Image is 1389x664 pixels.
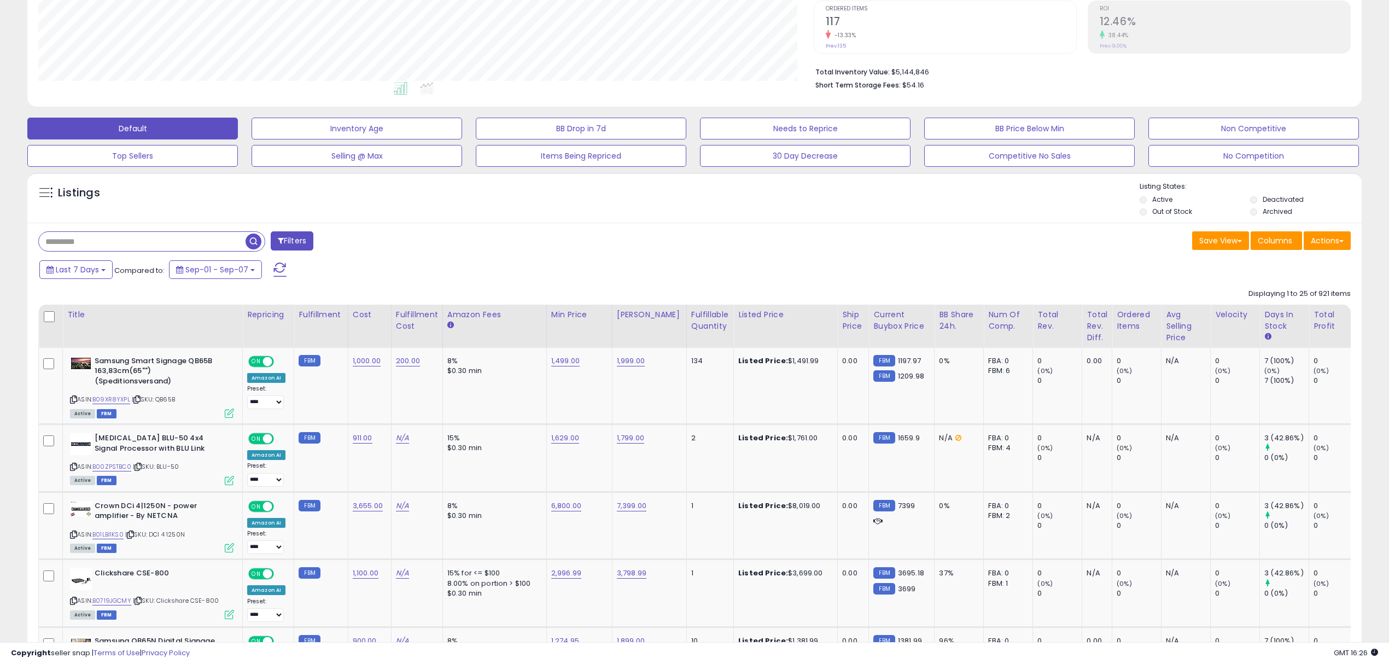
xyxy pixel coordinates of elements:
[299,432,320,444] small: FBM
[738,356,788,366] b: Listed Price:
[939,309,979,332] div: BB Share 24h.
[873,309,930,332] div: Current Buybox Price
[39,260,113,279] button: Last 7 Days
[299,567,320,579] small: FBM
[1166,356,1202,366] div: N/A
[447,511,538,521] div: $0.30 min
[1215,521,1259,531] div: 0
[1152,207,1192,216] label: Out of Stock
[97,544,116,553] span: FBM
[1215,453,1259,463] div: 0
[447,321,454,330] small: Amazon Fees.
[11,648,190,659] div: seller snap | |
[70,356,234,417] div: ASIN:
[142,648,190,658] a: Privacy Policy
[272,357,290,366] span: OFF
[826,6,1076,12] span: Ordered Items
[691,501,725,511] div: 1
[27,118,238,139] button: Default
[738,500,788,511] b: Listed Price:
[691,309,729,332] div: Fulfillable Quantity
[447,356,538,366] div: 8%
[67,309,238,321] div: Title
[988,443,1024,453] div: FBM: 4
[842,501,860,511] div: 0.00
[249,434,263,444] span: ON
[898,568,924,578] span: 3695.18
[939,433,975,443] div: N/A
[447,433,538,443] div: 15%
[1264,332,1271,342] small: Days In Stock.
[1117,376,1161,386] div: 0
[1248,289,1351,299] div: Displaying 1 to 25 of 921 items
[1215,356,1259,366] div: 0
[988,433,1024,443] div: FBA: 0
[447,443,538,453] div: $0.30 min
[898,584,916,594] span: 3699
[447,579,538,589] div: 8.00% on portion > $100
[1117,366,1132,375] small: (0%)
[1314,501,1358,511] div: 0
[70,356,92,371] img: 51AHkYpU71L._SL40_.jpg
[1215,511,1230,520] small: (0%)
[617,433,644,444] a: 1,799.00
[97,610,116,620] span: FBM
[691,568,725,578] div: 1
[1264,376,1309,386] div: 7 (100%)
[353,356,381,366] a: 1,000.00
[988,366,1024,376] div: FBM: 6
[1166,433,1202,443] div: N/A
[92,596,131,605] a: B0719JGCMY
[396,500,409,511] a: N/A
[1264,501,1309,511] div: 3 (42.86%)
[70,501,92,517] img: 41l7QLVdXXL._SL40_.jpg
[815,67,890,77] b: Total Inventory Value:
[247,373,285,383] div: Amazon AI
[873,370,895,382] small: FBM
[1117,521,1161,531] div: 0
[185,264,248,275] span: Sep-01 - Sep-07
[247,385,285,410] div: Preset:
[1100,6,1350,12] span: ROI
[299,355,320,366] small: FBM
[1037,511,1053,520] small: (0%)
[1037,356,1082,366] div: 0
[92,530,124,539] a: B01LBI1KS0
[831,31,856,39] small: -13.33%
[939,501,975,511] div: 0%
[247,462,285,487] div: Preset:
[1314,433,1358,443] div: 0
[1087,433,1104,443] div: N/A
[56,264,99,275] span: Last 7 Days
[988,511,1024,521] div: FBM: 2
[1087,501,1104,511] div: N/A
[738,568,829,578] div: $3,699.00
[1264,453,1309,463] div: 0 (0%)
[247,585,285,595] div: Amazon AI
[272,434,290,444] span: OFF
[1105,31,1129,39] small: 38.44%
[898,500,915,511] span: 7399
[133,462,179,471] span: | SKU: BLU-50
[700,118,911,139] button: Needs to Reprice
[252,118,462,139] button: Inventory Age
[1263,195,1304,204] label: Deactivated
[873,583,895,595] small: FBM
[1258,235,1292,246] span: Columns
[1166,501,1202,511] div: N/A
[1215,433,1259,443] div: 0
[898,356,921,366] span: 1197.97
[249,569,263,579] span: ON
[1314,444,1329,452] small: (0%)
[1263,207,1292,216] label: Archived
[551,356,580,366] a: 1,499.00
[1117,453,1161,463] div: 0
[738,309,833,321] div: Listed Price
[1100,43,1127,49] small: Prev: 9.00%
[95,568,227,581] b: Clickshare CSE-800
[249,502,263,511] span: ON
[1314,309,1353,332] div: Total Profit
[1215,501,1259,511] div: 0
[299,500,320,511] small: FBM
[70,433,234,484] div: ASIN:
